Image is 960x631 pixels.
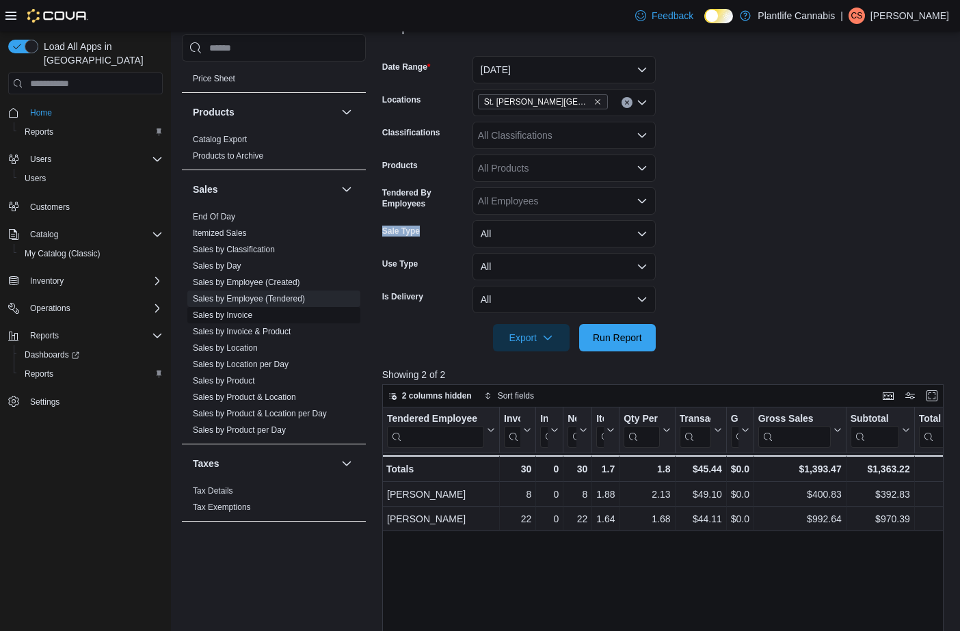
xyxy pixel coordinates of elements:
a: Home [25,105,57,121]
div: Items Per Transaction [596,413,604,426]
div: [PERSON_NAME] [387,511,495,527]
img: Cova [27,9,88,23]
span: Sort fields [498,390,534,401]
div: Tendered Employee [387,413,484,426]
button: Operations [3,299,168,318]
button: All [472,253,656,280]
label: Date Range [382,62,431,72]
button: Gross Sales [758,413,841,448]
div: $992.64 [758,511,842,527]
span: Sales by Employee (Created) [193,277,300,288]
div: Transaction Average [679,413,710,426]
div: $970.39 [851,511,910,527]
button: Catalog [3,225,168,244]
button: Invoices Ref [540,413,559,448]
span: Reports [30,330,59,341]
div: 8 [504,486,531,502]
div: Charlotte Soukeroff [849,8,865,24]
div: Gift Cards [730,413,738,426]
div: Gross Sales [758,413,830,448]
button: My Catalog (Classic) [14,244,168,263]
div: 1.68 [624,511,670,527]
span: My Catalog (Classic) [25,248,101,259]
button: Clear input [622,97,632,108]
button: Operations [25,300,76,317]
div: 1.88 [596,486,615,502]
span: Itemized Sales [193,228,247,239]
div: $400.83 [758,486,842,502]
a: Users [19,170,51,187]
a: Reports [19,124,59,140]
div: Qty Per Transaction [624,413,659,448]
span: Sales by Invoice [193,310,252,321]
span: Tax Details [193,485,233,496]
div: 30 [504,461,531,477]
span: Catalog [25,226,163,243]
div: $45.44 [679,461,721,477]
div: Net Sold [568,413,576,448]
span: Sales by Classification [193,244,275,255]
div: Qty Per Transaction [624,413,659,426]
a: Settings [25,394,65,410]
a: Sales by Day [193,261,241,271]
span: Home [30,107,52,118]
a: Feedback [630,2,699,29]
button: Reports [25,327,64,344]
span: Users [25,173,46,184]
div: Net Sold [568,413,576,426]
button: Sales [193,183,336,196]
a: Sales by Location [193,343,258,353]
div: 0 [540,461,559,477]
button: Items Per Transaction [596,413,615,448]
button: Run Report [579,324,656,351]
label: Classifications [382,127,440,138]
a: Dashboards [19,347,85,363]
p: Showing 2 of 2 [382,368,949,381]
div: 22 [504,511,531,527]
div: $0.00 [731,486,749,502]
a: Dashboards [14,345,168,364]
p: Plantlife Cannabis [758,8,835,24]
a: Tax Exemptions [193,502,251,512]
a: Customers [25,199,75,215]
button: Subtotal [850,413,909,448]
span: Settings [30,397,59,407]
span: Reports [25,327,163,344]
span: Reports [19,366,163,382]
div: $49.10 [679,486,721,502]
div: $0.00 [731,511,749,527]
a: Sales by Employee (Tendered) [193,294,305,304]
a: Reports [19,366,59,382]
button: Net Sold [568,413,587,448]
a: Catalog Export [193,135,247,144]
span: Operations [30,303,70,314]
div: Invoices Sold [504,413,520,426]
button: Display options [902,388,918,404]
span: Reports [25,126,53,137]
span: Sales by Location [193,343,258,353]
button: Keyboard shortcuts [880,388,896,404]
div: 1.64 [596,511,615,527]
button: [DATE] [472,56,656,83]
a: Products to Archive [193,151,263,161]
a: Tax Details [193,486,233,496]
nav: Complex example [8,97,163,447]
button: Products [338,104,355,120]
label: Products [382,160,418,171]
div: $1,393.47 [758,461,841,477]
button: Sort fields [479,388,539,404]
div: Tendered Employee [387,413,484,448]
div: Gift Card Sales [730,413,738,448]
button: Reports [14,122,168,142]
h3: Taxes [193,457,219,470]
a: Sales by Location per Day [193,360,289,369]
span: Sales by Product [193,375,255,386]
button: Taxes [338,455,355,472]
button: Invoices Sold [504,413,531,448]
span: Reports [25,368,53,379]
div: Items Per Transaction [596,413,604,448]
a: Sales by Product & Location [193,392,296,402]
span: CS [851,8,863,24]
div: $392.83 [851,486,910,502]
div: $0.00 [730,461,749,477]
